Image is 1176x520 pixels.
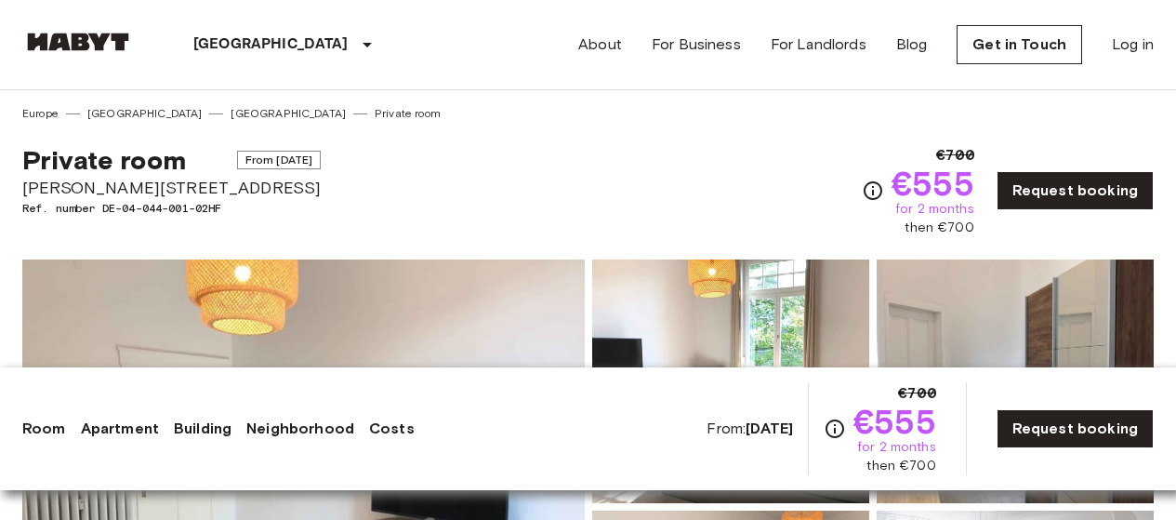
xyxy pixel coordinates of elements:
[957,25,1082,64] a: Get in Touch
[22,33,134,51] img: Habyt
[87,105,203,122] a: [GEOGRAPHIC_DATA]
[997,409,1154,448] a: Request booking
[193,33,349,56] p: [GEOGRAPHIC_DATA]
[231,105,346,122] a: [GEOGRAPHIC_DATA]
[771,33,866,56] a: For Landlords
[997,171,1154,210] a: Request booking
[652,33,741,56] a: For Business
[905,219,973,237] span: then €700
[22,200,321,217] span: Ref. number DE-04-044-001-02HF
[892,167,974,200] span: €555
[824,418,846,440] svg: Check cost overview for full price breakdown. Please note that discounts apply to new joiners onl...
[237,151,322,169] span: From [DATE]
[866,457,935,475] span: then €700
[592,260,869,503] img: Picture of unit DE-04-044-001-02HF
[877,260,1154,503] img: Picture of unit DE-04-044-001-02HF
[853,405,936,438] span: €555
[22,105,59,122] a: Europe
[857,438,936,457] span: for 2 months
[246,418,354,440] a: Neighborhood
[81,418,159,440] a: Apartment
[707,419,793,439] span: From:
[174,418,231,440] a: Building
[895,200,974,219] span: for 2 months
[896,33,928,56] a: Blog
[375,105,441,122] a: Private room
[862,180,884,202] svg: Check cost overview for full price breakdown. Please note that discounts apply to new joiners onl...
[1112,33,1154,56] a: Log in
[22,144,186,176] span: Private room
[936,144,974,167] span: €700
[22,418,66,440] a: Room
[22,176,321,200] span: [PERSON_NAME][STREET_ADDRESS]
[898,382,936,405] span: €700
[746,420,793,437] b: [DATE]
[578,33,622,56] a: About
[369,418,415,440] a: Costs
